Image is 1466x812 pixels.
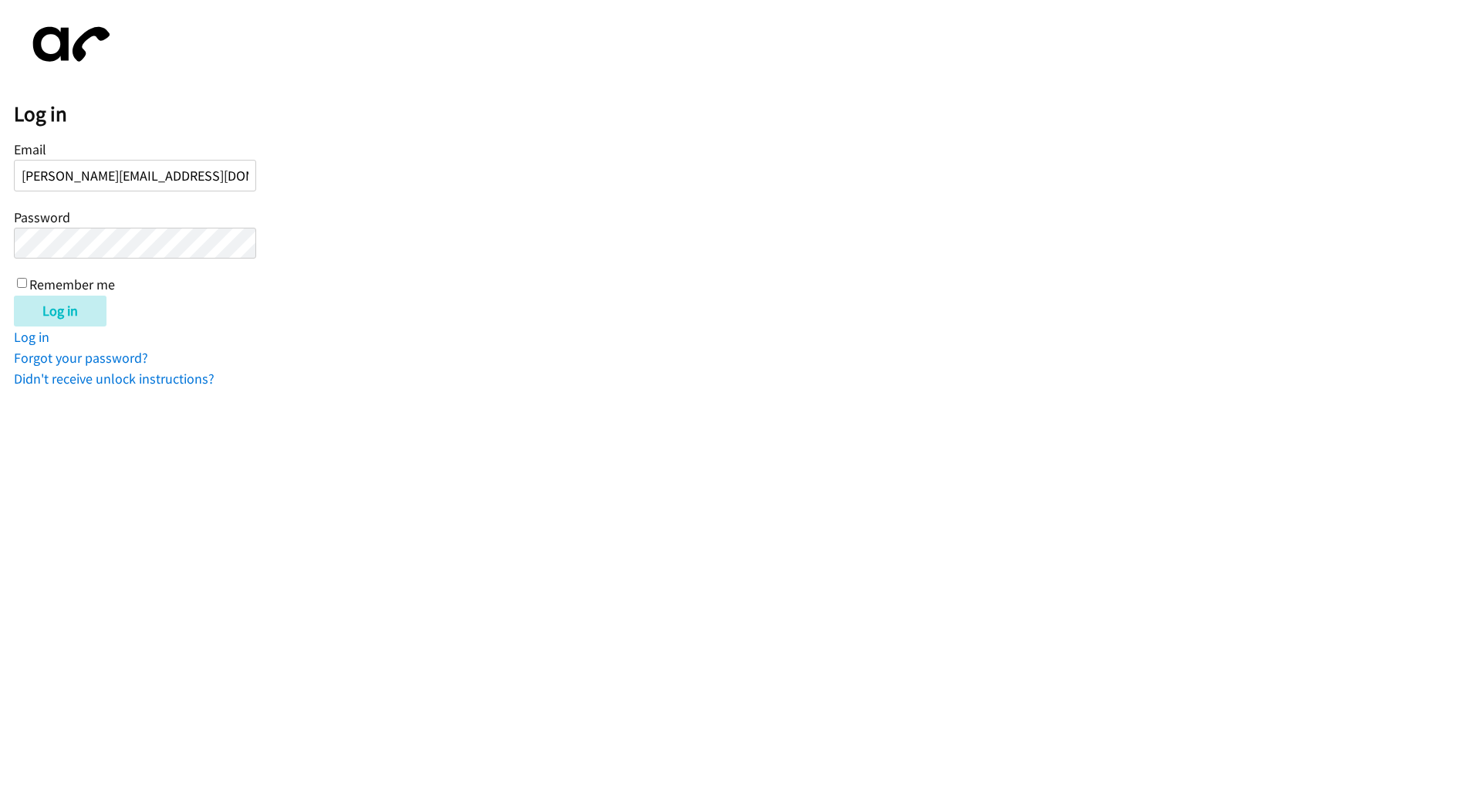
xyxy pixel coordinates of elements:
a: Didn't receive unlock instructions? [14,370,214,387]
a: Forgot your password? [14,349,148,367]
h2: Log in [14,101,1466,127]
label: Password [14,208,70,226]
input: Log in [14,296,106,326]
img: aphone-8a226864a2ddd6a5e75d1ebefc011f4aa8f32683c2d82f3fb0802fe031f96514.svg [14,14,122,75]
label: Remember me [29,276,115,294]
label: Email [14,140,46,158]
a: Log in [14,328,49,346]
